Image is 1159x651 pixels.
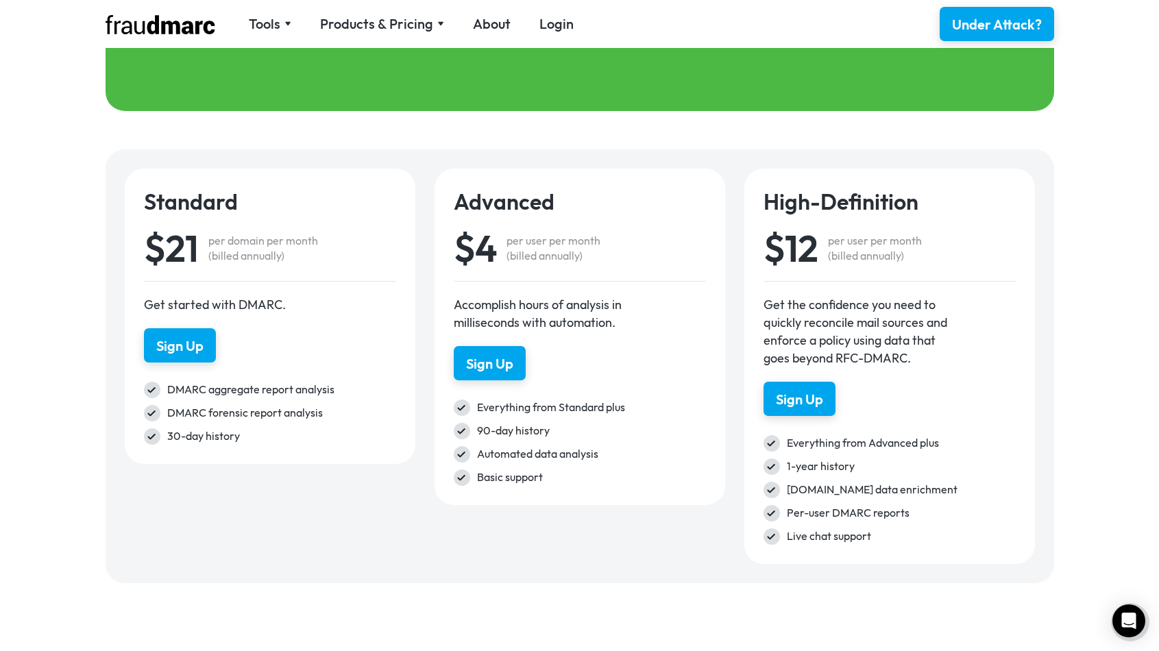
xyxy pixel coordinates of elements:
[144,328,216,363] a: Sign Up
[249,14,280,34] div: Tools
[764,230,818,267] div: $12
[167,382,396,398] div: DMARC aggregate report analysis
[320,14,444,34] div: Products & Pricing
[787,505,1016,521] div: Per-user DMARC reports
[167,405,396,421] div: DMARC forensic report analysis
[764,296,949,367] div: Get the confidence you need to quickly reconcile mail sources and enforce a policy using data tha...
[144,188,396,215] h4: Standard
[787,528,1016,545] div: Live chat support
[454,346,526,380] a: Sign Up
[208,233,318,263] div: per domain per month (billed annually)
[167,428,396,445] div: 30-day history
[764,188,1016,215] h4: High-Definition
[477,423,706,439] div: 90-day history
[454,188,706,215] h4: Advanced
[539,14,574,34] a: Login
[776,390,823,409] div: Sign Up
[507,233,600,263] div: per user per month (billed annually)
[940,7,1054,41] a: Under Attack?
[477,446,706,463] div: Automated data analysis
[249,14,291,34] div: Tools
[952,15,1042,34] div: Under Attack?
[454,296,639,332] div: Accomplish hours of analysis in milliseconds with automation.
[473,14,511,34] a: About
[787,482,1016,498] div: [DOMAIN_NAME] data enrichment
[477,469,706,486] div: Basic support
[764,382,835,416] a: Sign Up
[454,230,498,267] div: $4
[144,296,329,314] div: Get started with DMARC.
[156,336,204,356] div: Sign Up
[144,230,199,267] div: $21
[477,400,706,416] div: Everything from Standard plus
[1112,604,1145,637] div: Open Intercom Messenger
[828,233,922,263] div: per user per month (billed annually)
[787,458,1016,475] div: 1-year history
[466,354,513,373] div: Sign Up
[787,435,1016,452] div: Everything from Advanced plus
[320,14,433,34] div: Products & Pricing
